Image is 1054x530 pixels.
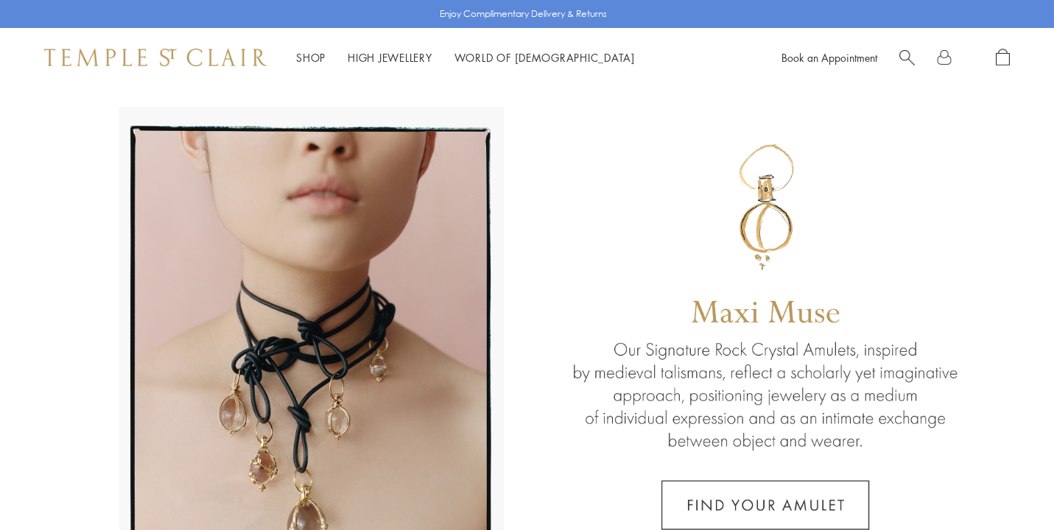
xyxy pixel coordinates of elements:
[296,50,326,65] a: ShopShop
[44,49,267,66] img: Temple St. Clair
[454,50,635,65] a: World of [DEMOGRAPHIC_DATA]World of [DEMOGRAPHIC_DATA]
[440,7,607,21] p: Enjoy Complimentary Delivery & Returns
[996,49,1010,67] a: Open Shopping Bag
[899,49,915,67] a: Search
[781,50,877,65] a: Book an Appointment
[348,50,432,65] a: High JewelleryHigh Jewellery
[296,49,635,67] nav: Main navigation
